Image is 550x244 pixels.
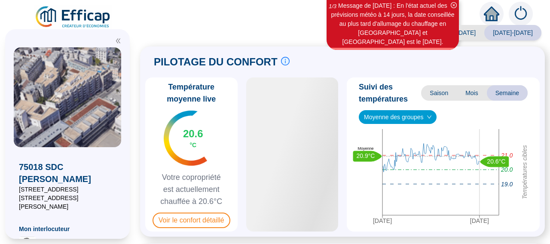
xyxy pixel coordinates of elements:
text: 20.9°C [357,152,375,159]
span: Suivi des températures [359,81,421,105]
tspan: [DATE] [470,217,489,224]
span: close-circle [451,2,457,8]
tspan: 21.0 [501,152,513,159]
tspan: Températures cibles [521,145,528,200]
span: Température moyenne live [149,81,234,105]
span: Mois [457,85,487,101]
tspan: [DATE] [373,217,392,224]
span: [DATE]-[DATE] [484,25,541,40]
span: down [427,114,432,120]
img: efficap energie logo [34,5,112,29]
span: Moyenne des groupes [364,111,431,124]
span: PILOTAGE DU CONFORT [154,55,278,69]
span: Mon interlocuteur [19,225,116,233]
span: Semaine [487,85,528,101]
span: Voir le confort détaillé [153,213,230,228]
i: 1 / 3 [329,3,336,9]
span: 75018 SDC [PERSON_NAME] [19,161,116,185]
span: [STREET_ADDRESS] [19,185,116,194]
span: [STREET_ADDRESS][PERSON_NAME] [19,194,116,211]
span: Votre copropriété est actuellement chauffée à 20.6°C [149,171,234,207]
div: Message de [DATE] : En l'état actuel des prévisions météo à 14 jours, la date conseillée au plus ... [328,1,458,46]
span: home [484,6,499,22]
span: Saison [421,85,457,101]
text: Moyenne [357,147,373,151]
span: 20.6 [183,127,203,141]
text: 20.6°C [487,158,505,165]
tspan: 20.0 [501,167,513,173]
tspan: 19.0 [501,181,513,188]
span: info-circle [281,57,290,65]
span: double-left [115,38,121,44]
img: alerts [509,2,533,26]
img: indicateur températures [164,111,207,166]
span: °C [189,141,196,149]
